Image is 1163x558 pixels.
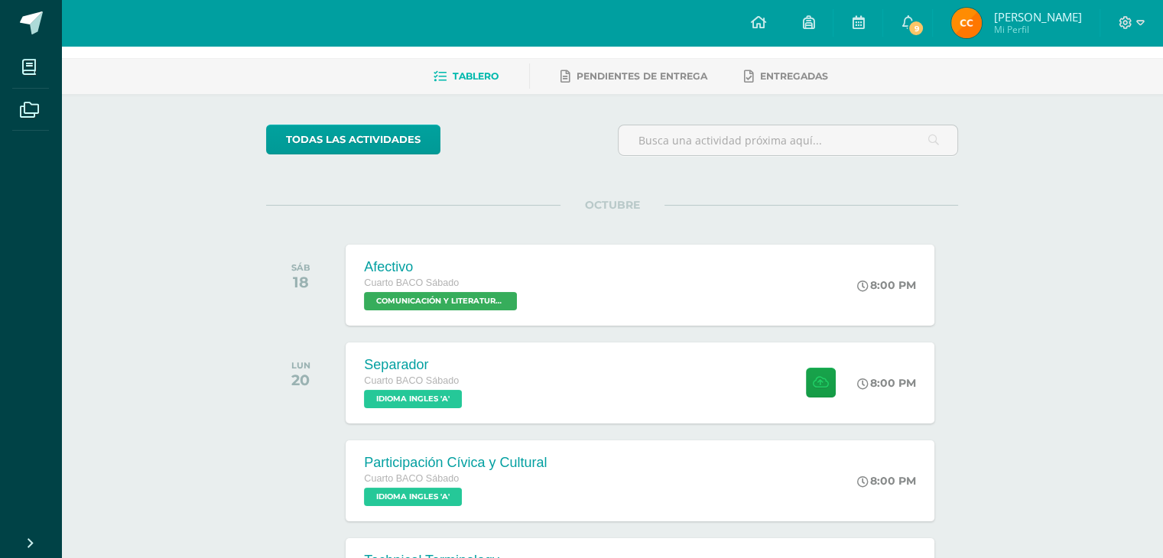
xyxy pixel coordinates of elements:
span: Cuarto BACO Sábado [364,473,459,484]
span: IDIOMA INGLES 'A' [364,488,462,506]
span: OCTUBRE [560,198,664,212]
a: Pendientes de entrega [560,64,707,89]
a: Tablero [434,64,499,89]
span: Entregadas [760,70,828,82]
span: Tablero [453,70,499,82]
div: 8:00 PM [857,278,916,292]
img: a4d6644e9c25f1b2551b38699865513a.png [951,8,982,38]
span: Mi Perfil [993,23,1081,36]
div: 20 [291,371,310,389]
div: SÁB [291,262,310,273]
span: Pendientes de entrega [577,70,707,82]
div: 8:00 PM [857,474,916,488]
div: Separador [364,357,466,373]
div: 18 [291,273,310,291]
input: Busca una actividad próxima aquí... [619,125,957,155]
span: [PERSON_NAME] [993,9,1081,24]
span: IDIOMA INGLES 'A' [364,390,462,408]
div: 8:00 PM [857,376,916,390]
div: Afectivo [364,259,521,275]
a: Entregadas [744,64,828,89]
div: Participación Cívica y Cultural [364,455,547,471]
span: Cuarto BACO Sábado [364,277,459,288]
div: LUN [291,360,310,371]
span: COMUNICACIÓN Y LITERATURA 'A' [364,292,517,310]
span: Cuarto BACO Sábado [364,375,459,386]
a: todas las Actividades [266,125,440,154]
span: 9 [908,20,924,37]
